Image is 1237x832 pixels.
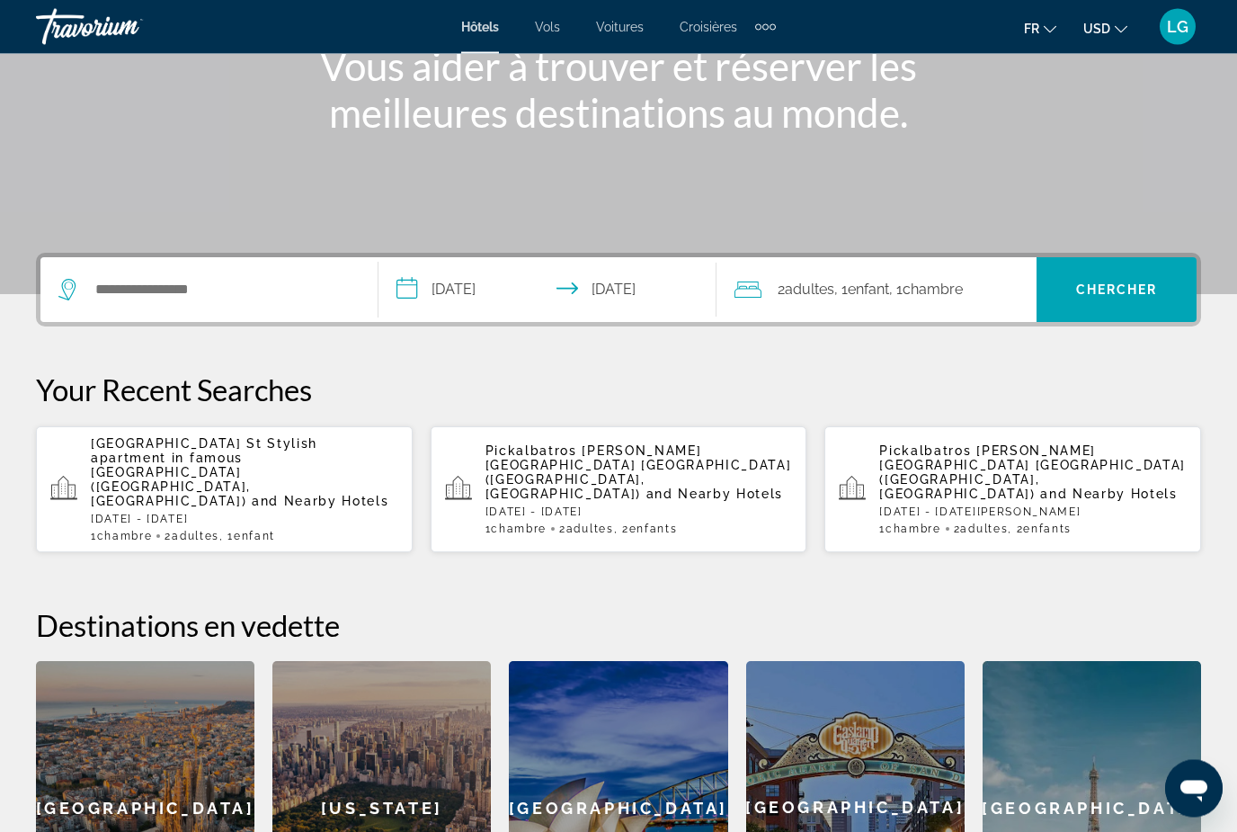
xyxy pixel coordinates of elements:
[1076,283,1158,298] span: Chercher
[960,523,1008,536] span: Adultes
[680,20,737,34] a: Croisières
[378,258,716,323] button: Check-in date: Oct 4, 2025 Check-out date: Oct 11, 2025
[885,523,941,536] span: Chambre
[219,531,275,543] span: , 1
[614,523,678,536] span: , 2
[629,523,678,536] span: Enfants
[1083,15,1127,41] button: Change currency
[252,495,389,509] span: and Nearby Hotels
[36,4,216,50] a: Travorium
[431,426,807,554] button: Pickalbatros [PERSON_NAME][GEOGRAPHIC_DATA] [GEOGRAPHIC_DATA] ([GEOGRAPHIC_DATA], [GEOGRAPHIC_DAT...
[535,20,560,34] a: Vols
[879,506,1187,519] p: [DATE] - [DATE][PERSON_NAME]
[91,514,398,526] p: [DATE] - [DATE]
[559,523,613,536] span: 2
[903,282,963,299] span: Chambre
[91,437,317,509] span: [GEOGRAPHIC_DATA] St Stylish apartment in famous [GEOGRAPHIC_DATA] ([GEOGRAPHIC_DATA], [GEOGRAPHI...
[40,258,1197,323] div: Search widget
[234,531,275,543] span: Enfant
[646,488,784,502] span: and Nearby Hotels
[491,523,547,536] span: Chambre
[566,523,614,536] span: Adultes
[954,523,1008,536] span: 2
[778,278,834,303] span: 2
[1165,760,1223,818] iframe: Bouton de lancement de la fenêtre de messagerie
[461,20,499,34] a: Hôtels
[824,426,1201,554] button: Pickalbatros [PERSON_NAME][GEOGRAPHIC_DATA] [GEOGRAPHIC_DATA] ([GEOGRAPHIC_DATA], [GEOGRAPHIC_DAT...
[1024,15,1056,41] button: Change language
[485,506,793,519] p: [DATE] - [DATE]
[596,20,644,34] a: Voitures
[879,523,940,536] span: 1
[889,278,963,303] span: , 1
[485,523,547,536] span: 1
[1154,8,1201,46] button: User Menu
[1008,523,1072,536] span: , 2
[1023,523,1072,536] span: Enfants
[36,426,413,554] button: [GEOGRAPHIC_DATA] St Stylish apartment in famous [GEOGRAPHIC_DATA] ([GEOGRAPHIC_DATA], [GEOGRAPHI...
[848,282,889,299] span: Enfant
[36,372,1201,408] p: Your Recent Searches
[834,278,889,303] span: , 1
[281,43,956,137] h1: Vous aider à trouver et réserver les meilleures destinations au monde.
[1083,22,1110,36] span: USD
[97,531,153,543] span: Chambre
[879,444,1186,502] span: Pickalbatros [PERSON_NAME][GEOGRAPHIC_DATA] [GEOGRAPHIC_DATA] ([GEOGRAPHIC_DATA], [GEOGRAPHIC_DATA])
[785,282,834,299] span: Adultes
[716,258,1037,323] button: Travelers: 2 adults, 1 child
[36,608,1201,644] h2: Destinations en vedette
[172,531,219,543] span: Adultes
[1167,18,1188,36] span: LG
[1024,22,1039,36] span: fr
[1040,488,1178,502] span: and Nearby Hotels
[485,444,792,502] span: Pickalbatros [PERSON_NAME][GEOGRAPHIC_DATA] [GEOGRAPHIC_DATA] ([GEOGRAPHIC_DATA], [GEOGRAPHIC_DATA])
[1037,258,1197,323] button: Chercher
[755,13,776,41] button: Extra navigation items
[165,531,218,543] span: 2
[91,531,152,543] span: 1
